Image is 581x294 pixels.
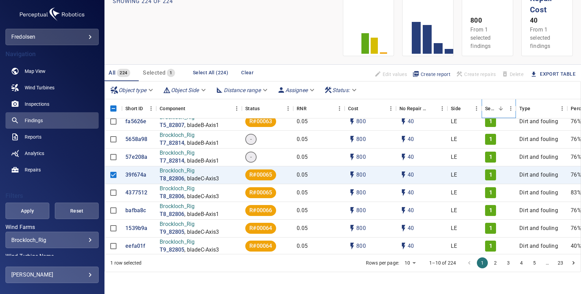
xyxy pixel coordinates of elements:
span: From 1 selected findings [470,26,491,49]
button: Go to page 4 [516,257,527,268]
button: Go to page 23 [555,257,566,268]
p: eefa01f [125,242,145,250]
p: Dirt and fouling [519,153,558,161]
div: fredolsen [11,31,93,42]
a: 57e208a [125,153,147,161]
div: … [542,259,553,266]
p: 800 [356,207,366,215]
em: Object Side [171,87,199,93]
div: Short ID [122,99,156,118]
span: R#00065 [245,189,276,197]
p: 0.05 [297,118,308,126]
button: Select All (224) [190,66,231,79]
a: fa5626e [125,118,146,126]
a: T7_82814 [160,157,184,165]
p: LE [451,136,457,143]
button: Go to page 2 [490,257,501,268]
p: Brockloch_Rig [160,149,219,157]
p: LE [451,242,457,250]
p: 0.05 [297,171,308,179]
p: LE [451,207,457,215]
p: 800 [356,242,366,250]
div: Component [156,99,242,118]
span: Map View [25,68,46,75]
div: R#00063 [245,116,276,127]
button: Go to next page [568,257,579,268]
a: T9_82805 [160,228,184,236]
span: Wind Turbines [25,84,54,91]
div: fredolsen [5,29,99,45]
p: 0.05 [297,207,308,215]
div: Side [451,99,461,118]
p: 0.05 [297,153,308,161]
button: Menu [471,103,482,114]
svg: Auto cost [348,171,356,179]
p: , bladeB-Axis1 [184,122,219,129]
a: T8_82806 [160,210,184,218]
p: , bladeC-Axis3 [184,228,219,236]
p: 76% [571,153,581,161]
span: Findings that are included in repair orders can not be deleted [499,68,526,80]
p: bafba8c [125,207,146,215]
a: T7_82814 [160,139,184,147]
p: 40 [408,207,414,215]
em: Status : [332,87,350,93]
span: Reset [63,207,90,215]
span: - [246,136,256,143]
a: Export Table [540,70,576,78]
p: Dirt and fouling [519,225,558,232]
p: Brockloch_Rig [160,238,219,246]
p: 83% [571,189,581,197]
p: 40 [408,153,414,161]
a: T9_82805 [160,246,184,254]
p: LE [451,153,457,161]
label: Wind Farms [5,225,99,230]
p: , bladeC-Axis3 [184,193,219,201]
div: Component [160,99,185,118]
div: Wind Farms [5,232,99,248]
div: 10 [402,258,418,268]
a: 1539b9a [125,225,147,232]
button: Apply [5,203,49,219]
a: findings active [5,112,99,129]
div: Type [519,99,530,118]
p: 800 [356,225,366,232]
p: Dirt and fouling [519,136,558,143]
button: Sort [358,104,368,113]
span: From 1 selected findings [530,26,550,49]
button: Menu [232,103,242,114]
a: reports noActive [5,129,99,145]
p: , bladeC-Axis3 [184,246,219,254]
p: 76% [571,171,581,179]
p: , bladeB-Axis1 [184,210,219,218]
p: 40 [408,136,414,143]
a: T8_82806 [160,193,184,201]
svg: Auto impact [399,171,408,179]
p: 1 [489,225,492,232]
p: 1 [489,171,492,179]
span: R#00064 [245,225,276,232]
p: 40 [530,16,564,26]
button: Menu [437,103,447,114]
p: 40 [408,189,414,197]
span: Select findings that are not associated with a repair order and are classified [453,68,499,80]
a: T5_82807 [160,122,184,129]
a: inspections noActive [5,96,99,112]
img: fredolsen-logo [18,5,86,23]
button: Clear [236,66,258,79]
button: Menu [146,103,156,114]
p: , bladeB-Axis1 [184,139,219,147]
p: 0.05 [297,136,308,143]
p: 5658a98 [125,136,147,143]
a: map noActive [5,63,99,79]
p: 800 [470,16,505,26]
p: Brockloch_Rig [160,185,219,193]
svg: Auto impact [399,242,408,250]
div: Type [516,99,567,118]
p: Brockloch_Rig [160,203,219,210]
p: 800 [356,153,366,161]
